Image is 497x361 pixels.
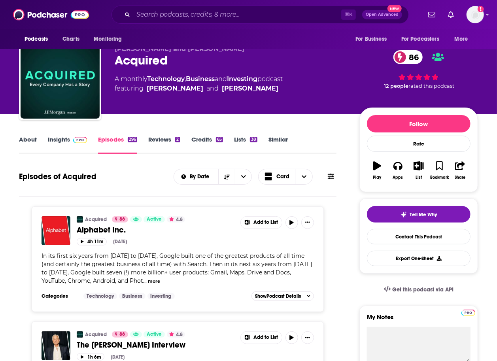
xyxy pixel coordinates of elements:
h1: Episodes of Acquired [19,172,96,181]
button: ShowPodcast Details [251,291,314,301]
a: The [PERSON_NAME] Interview [77,340,235,350]
img: Podchaser Pro [461,310,475,316]
button: Share [450,156,471,185]
button: Show More Button [301,216,314,229]
span: ⌘ K [341,9,356,20]
a: Credits65 [191,136,223,154]
a: Lists38 [234,136,257,154]
a: About [19,136,37,154]
a: Acquired [77,216,83,223]
h3: Categories [42,293,77,299]
span: and [206,84,219,93]
span: Get this podcast via API [392,286,454,293]
a: Episodes296 [98,136,137,154]
a: Active [144,331,165,338]
a: Show notifications dropdown [425,8,438,21]
button: Bookmark [429,156,450,185]
a: Business [186,75,215,83]
div: 86 12 peoplerated this podcast [359,45,478,94]
img: Acquired [21,40,100,119]
button: tell me why sparkleTell Me Why [367,206,471,223]
button: Play [367,156,387,185]
div: Share [455,175,465,180]
span: Add to List [253,219,278,225]
button: Export One-Sheet [367,251,471,266]
span: 86 [401,50,423,64]
div: [DATE] [111,354,125,360]
a: Contact This Podcast [367,229,471,244]
button: 4h 11m [77,238,107,246]
img: User Profile [467,6,484,23]
img: Alphabet Inc. [42,216,70,245]
button: List [408,156,429,185]
a: Pro website [461,308,475,316]
a: Acquired [85,216,107,223]
span: 86 [119,331,125,338]
a: 86 [112,216,128,223]
button: Show More Button [241,217,282,229]
img: Podchaser - Follow, Share and Rate Podcasts [13,7,89,22]
span: Tell Me Why [410,212,437,218]
div: [DATE] [113,239,127,244]
div: Search podcasts, credits, & more... [111,6,409,24]
span: rated this podcast [409,83,455,89]
label: My Notes [367,313,471,327]
a: 86 [393,50,423,64]
div: Play [373,175,382,180]
button: open menu [174,174,219,180]
a: 86 [112,331,128,338]
a: Investing [227,75,257,83]
span: and [215,75,227,83]
button: Apps [387,156,408,185]
span: For Business [355,34,387,45]
div: Apps [393,175,403,180]
span: Add to List [253,335,278,340]
span: Open Advanced [366,13,399,17]
button: Open AdvancedNew [362,10,402,19]
img: The Jamie Dimon Interview [42,331,70,360]
span: Alphabet Inc. [77,225,126,235]
div: Bookmark [430,175,449,180]
a: Show notifications dropdown [445,8,457,21]
img: Acquired [77,331,83,338]
a: Similar [268,136,288,154]
button: Show More Button [301,331,314,344]
span: , [185,75,186,83]
svg: Add a profile image [478,6,484,12]
button: Choose View [258,169,313,185]
div: 38 [250,137,257,142]
a: Reviews2 [148,136,180,154]
a: Technology [147,75,185,83]
div: Rate [367,136,471,152]
button: open menu [350,32,397,47]
span: More [455,34,468,45]
button: Sort Direction [218,169,235,184]
img: Podchaser Pro [73,137,87,143]
div: List [416,175,422,180]
span: featuring [115,84,283,93]
button: 1h 6m [77,353,104,361]
a: InsightsPodchaser Pro [48,136,87,154]
a: David Rosenthal [222,84,278,93]
span: New [387,5,402,12]
span: Podcasts [25,34,48,45]
button: open menu [88,32,132,47]
span: 86 [119,215,125,223]
a: Charts [57,32,84,47]
div: 65 [216,137,223,142]
span: Logged in as ellerylsmith123 [467,6,484,23]
div: 2 [175,137,180,142]
div: 296 [128,137,137,142]
button: open menu [449,32,478,47]
span: ... [143,277,147,284]
button: open menu [235,169,251,184]
a: Ben Gilbert [147,84,203,93]
span: By Date [190,174,212,180]
a: Business [119,293,146,299]
span: Show Podcast Details [255,293,301,299]
span: The [PERSON_NAME] Interview [77,340,185,350]
button: open menu [396,32,451,47]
